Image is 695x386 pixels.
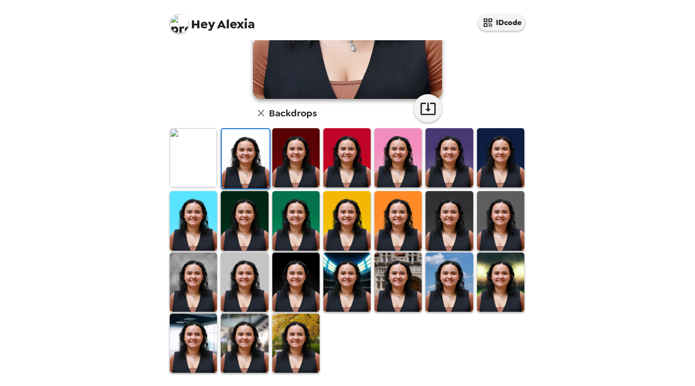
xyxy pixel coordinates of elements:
button: IDcode [478,14,525,31]
span: Alexia [170,9,255,31]
img: profile pic [170,14,189,33]
img: Original [170,128,217,187]
span: Hey [191,16,215,33]
h6: Backdrops [269,105,317,121]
